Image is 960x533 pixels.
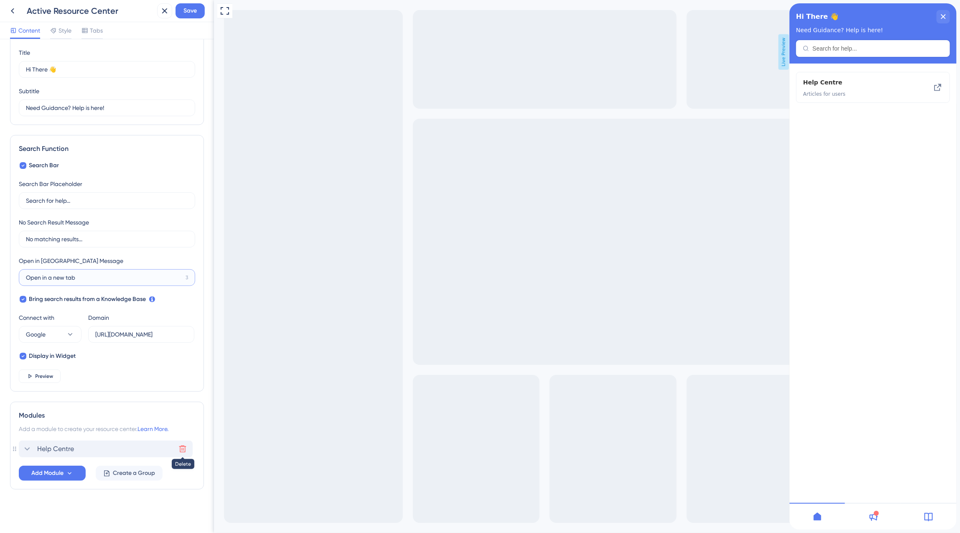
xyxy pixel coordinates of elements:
span: Create a Group [113,468,155,478]
span: Hi There 👋 [7,7,49,20]
span: Help Centre [14,74,125,84]
button: Save [176,3,205,18]
div: close resource center [147,7,160,20]
div: Help CentreDelete [19,441,195,457]
input: Title [26,65,188,74]
div: Modules [19,411,195,421]
div: 3 [186,274,188,281]
input: Search for help... [26,196,188,205]
input: No matching results... [26,235,188,244]
div: No Search Result Message [19,217,89,227]
a: Learn More. [138,426,168,432]
button: Add Module [19,466,86,481]
span: Display in Widget [29,351,76,361]
div: Domain [88,313,109,323]
button: Preview [19,370,61,383]
span: Need Guidance? Help is here! [7,23,94,30]
span: Content [18,26,40,36]
span: Live Preview [565,34,575,70]
button: Create a Group [96,466,163,481]
span: Bring search results from a Knowledge Base [29,294,146,304]
span: Style [59,26,71,36]
span: Save [183,6,197,16]
div: Open in [GEOGRAPHIC_DATA] Message [19,256,123,266]
span: Google [26,329,46,339]
span: Add a module to create your resource center. [19,426,138,432]
span: Help Centre [37,444,74,454]
div: Subtitle [19,86,39,96]
div: 3 [48,4,51,11]
input: 3 [26,273,182,282]
div: Active Resource Center [27,5,154,17]
div: Help Centre [14,74,125,94]
input: Search for help... [23,42,154,48]
button: Google [19,326,81,343]
div: Connect with [19,313,81,323]
span: Preview [36,373,53,380]
span: Tabs [90,26,103,36]
div: Search Bar Placeholder [19,179,82,189]
input: Description [26,103,188,112]
div: Title [19,48,30,58]
span: Search Bar [29,161,59,171]
span: Articles for users [14,87,125,94]
input: help.userguiding.com [95,330,187,339]
div: Search Function [19,144,195,154]
span: Add Module [31,468,64,478]
span: Help Centre [5,2,42,12]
